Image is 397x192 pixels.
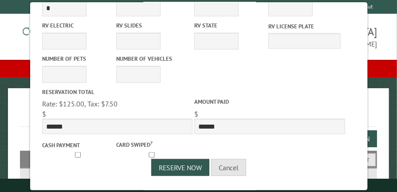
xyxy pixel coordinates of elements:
[42,141,114,149] label: Cash payment
[194,21,266,30] label: RV State
[194,98,344,106] label: Amount paid
[42,21,114,30] label: RV Electric
[116,21,188,30] label: RV Slides
[20,102,377,127] h1: Reservations
[20,151,377,168] h2: Filters
[20,17,131,52] img: Campground Commander
[116,55,188,63] label: Number of Vehicles
[211,159,246,176] button: Cancel
[116,139,188,149] label: Card swiped
[268,22,340,31] label: RV License Plate
[42,55,114,63] label: Number of Pets
[194,110,198,118] span: $
[42,99,117,108] span: Rate: $125.00, Tax: $7.50
[150,140,152,146] a: ?
[42,88,192,96] label: Reservation Total
[151,159,209,176] button: Reserve Now
[42,110,46,118] span: $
